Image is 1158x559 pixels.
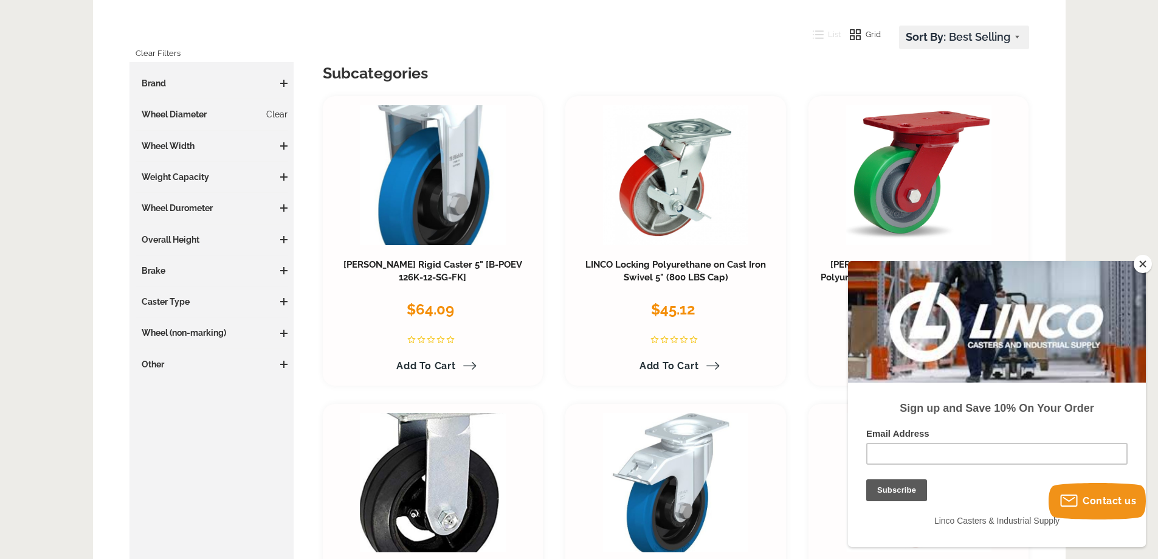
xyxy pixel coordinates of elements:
span: Add to Cart [639,360,699,372]
h3: Brand [136,77,288,89]
h3: Other [136,358,288,370]
a: Clear Filters [136,44,181,63]
button: Contact us [1049,483,1146,519]
h3: Subcategories [323,62,1029,84]
input: Subscribe [18,218,79,240]
a: [PERSON_NAME] Rigid Caster 5" [B-POEV 126K-12-SG-FK] [343,259,522,283]
h3: Caster Type [136,296,288,308]
a: [PERSON_NAME] Heavy Service Duralast Polyurethane Swivel Caster 5" x 2" (1050 LBS Cap) [821,259,1022,297]
label: Email Address [18,167,280,182]
h3: Wheel Diameter [136,108,288,120]
h3: Overall Height [136,234,288,246]
h3: Wheel (non-marking) [136,327,288,339]
button: List [804,26,841,44]
button: Close [1134,255,1152,273]
span: Contact us [1083,495,1136,507]
span: Add to Cart [396,360,456,372]
strong: Sign up and Save 10% On Your Order [52,141,246,153]
h3: Wheel Width [136,140,288,152]
h3: Wheel Durometer [136,202,288,214]
span: Linco Casters & Industrial Supply [86,255,212,265]
button: Subscribe [13,18,74,40]
a: Clear [266,108,288,120]
a: Add to Cart [632,356,720,377]
span: $45.12 [651,300,695,318]
button: Grid [841,26,881,44]
h3: Brake [136,265,288,277]
a: LINCO Locking Polyurethane on Cast Iron Swivel 5" (800 LBS Cap) [585,259,766,283]
a: Add to Cart [389,356,477,377]
h3: Weight Capacity [136,171,288,183]
span: $64.09 [407,300,454,318]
